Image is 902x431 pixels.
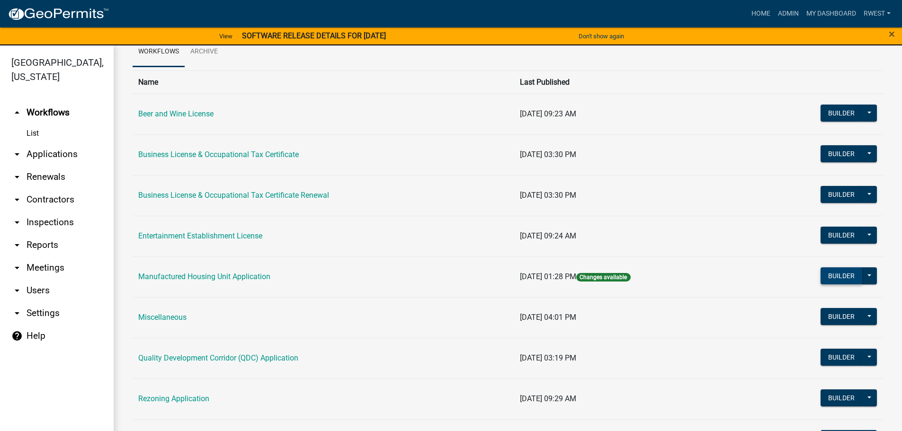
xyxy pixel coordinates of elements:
[11,330,23,342] i: help
[520,109,576,118] span: [DATE] 09:23 AM
[11,308,23,319] i: arrow_drop_down
[889,27,895,41] span: ×
[520,231,576,240] span: [DATE] 09:24 AM
[138,394,209,403] a: Rezoning Application
[520,272,576,281] span: [DATE] 01:28 PM
[821,349,862,366] button: Builder
[138,313,187,322] a: Miscellaneous
[520,313,576,322] span: [DATE] 04:01 PM
[11,217,23,228] i: arrow_drop_down
[138,231,262,240] a: Entertainment Establishment License
[11,149,23,160] i: arrow_drop_down
[860,5,894,23] a: rwest
[138,272,270,281] a: Manufactured Housing Unit Application
[138,353,298,362] a: Quality Development Corridor (QDC) Application
[11,107,23,118] i: arrow_drop_up
[821,105,862,122] button: Builder
[133,70,514,94] th: Name
[748,5,774,23] a: Home
[821,145,862,162] button: Builder
[821,186,862,203] button: Builder
[215,28,236,44] a: View
[11,194,23,205] i: arrow_drop_down
[11,262,23,273] i: arrow_drop_down
[520,150,576,159] span: [DATE] 03:30 PM
[803,5,860,23] a: My Dashboard
[821,308,862,325] button: Builder
[520,353,576,362] span: [DATE] 03:19 PM
[520,394,576,403] span: [DATE] 09:29 AM
[514,70,753,94] th: Last Published
[821,389,862,406] button: Builder
[774,5,803,23] a: Admin
[576,273,630,281] span: Changes available
[11,239,23,251] i: arrow_drop_down
[138,150,299,159] a: Business License & Occupational Tax Certificate
[520,191,576,200] span: [DATE] 03:30 PM
[11,285,23,296] i: arrow_drop_down
[138,109,214,118] a: Beer and Wine License
[11,171,23,183] i: arrow_drop_down
[575,28,628,44] button: Don't show again
[133,37,185,67] a: Workflows
[889,28,895,40] button: Close
[821,227,862,244] button: Builder
[185,37,223,67] a: Archive
[138,191,329,200] a: Business License & Occupational Tax Certificate Renewal
[242,31,386,40] strong: SOFTWARE RELEASE DETAILS FOR [DATE]
[821,267,862,284] button: Builder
